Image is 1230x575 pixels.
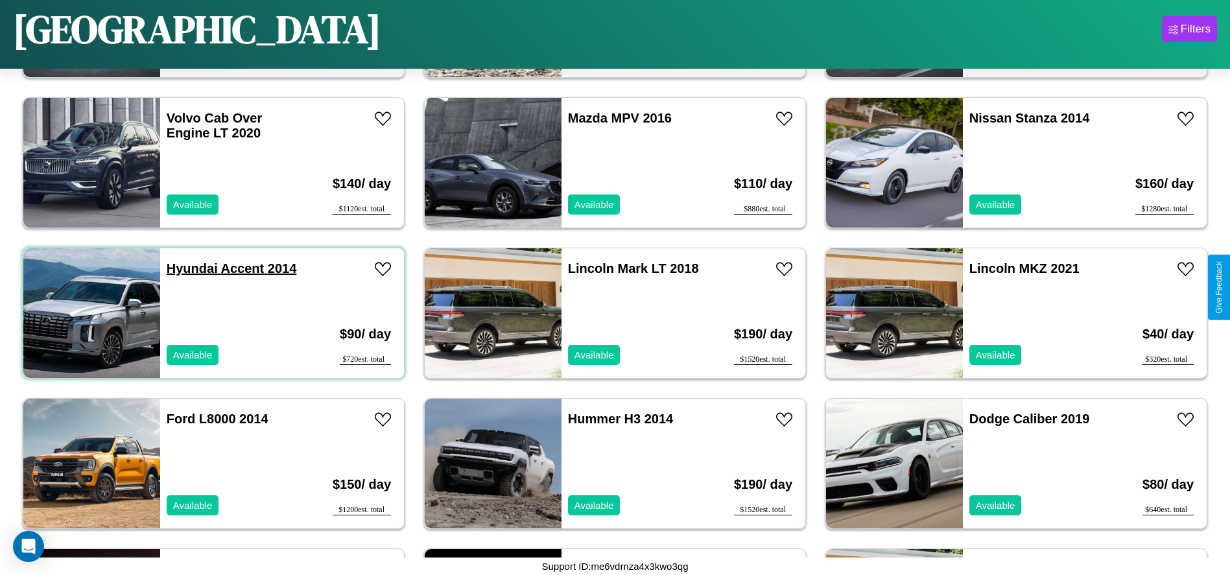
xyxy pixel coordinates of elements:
button: Filters [1162,16,1217,42]
p: Available [574,196,614,213]
h3: $ 90 / day [340,314,391,355]
a: Lincoln MKZ 2021 [969,261,1080,276]
a: Hyundai Accent 2014 [167,261,297,276]
a: Nissan Stanza 2014 [969,111,1090,125]
a: Dodge Caliber 2019 [969,412,1090,426]
a: Hummer H3 2014 [568,412,673,426]
div: $ 320 est. total [1142,355,1194,365]
h3: $ 80 / day [1142,464,1194,505]
h3: $ 190 / day [734,464,792,505]
p: Available [976,196,1015,213]
h3: $ 40 / day [1142,314,1194,355]
a: Mazda MPV 2016 [568,111,672,125]
a: Lincoln Mark LT 2018 [568,261,699,276]
p: Support ID: me6vdrnza4x3kwo3qg [542,557,689,575]
h3: $ 150 / day [333,464,391,505]
p: Available [976,497,1015,514]
p: Available [173,346,213,364]
h3: $ 190 / day [734,314,792,355]
div: Filters [1181,23,1211,36]
h3: $ 110 / day [734,163,792,204]
a: Ford L8000 2014 [167,412,268,426]
p: Available [173,497,213,514]
div: $ 720 est. total [340,355,391,365]
div: $ 1280 est. total [1135,204,1194,215]
div: Give Feedback [1214,261,1224,314]
p: Available [976,346,1015,364]
div: $ 1120 est. total [333,204,391,215]
a: Volvo Cab Over Engine LT 2020 [167,111,262,140]
p: Available [574,346,614,364]
div: $ 1520 est. total [734,505,792,515]
h3: $ 140 / day [333,163,391,204]
div: Open Intercom Messenger [13,531,44,562]
p: Available [574,497,614,514]
div: $ 1200 est. total [333,505,391,515]
h1: [GEOGRAPHIC_DATA] [13,3,381,56]
p: Available [173,196,213,213]
div: $ 640 est. total [1142,505,1194,515]
h3: $ 160 / day [1135,163,1194,204]
div: $ 1520 est. total [734,355,792,365]
div: $ 880 est. total [734,204,792,215]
